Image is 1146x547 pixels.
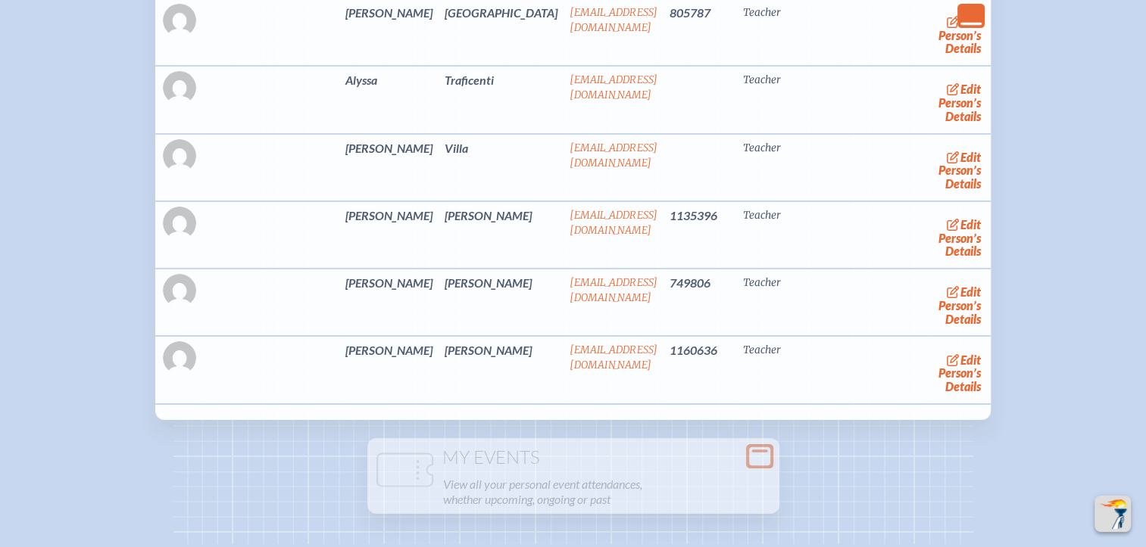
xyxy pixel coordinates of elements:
p: View all your personal event attendances, whether upcoming, ongoing or past [443,474,770,510]
a: [EMAIL_ADDRESS][DOMAIN_NAME] [570,141,657,169]
a: editPerson’s Details [934,349,985,396]
td: [PERSON_NAME] [339,269,439,336]
a: editPerson’s Details [934,281,985,329]
span: edit [960,284,981,299]
td: Villa [439,134,564,201]
a: [EMAIL_ADDRESS][DOMAIN_NAME] [570,276,657,304]
img: Gravatar [163,274,196,307]
td: 1135396 [664,201,737,269]
img: Gravatar [163,4,196,37]
img: Gravatar [163,139,196,172]
td: Teacher [737,336,854,403]
img: Gravatar [163,341,196,375]
td: [PERSON_NAME] [439,201,564,269]
img: Gravatar [163,207,196,240]
a: editPerson’s Details [934,11,985,59]
td: Teacher [737,269,854,336]
a: [EMAIL_ADDRESS][DOMAIN_NAME] [570,73,657,101]
td: Teacher [737,201,854,269]
a: [EMAIL_ADDRESS][DOMAIN_NAME] [570,209,657,237]
td: Teacher [737,66,854,133]
span: edit [960,353,981,367]
img: To the top [1098,499,1128,529]
a: [EMAIL_ADDRESS][DOMAIN_NAME] [570,6,657,34]
td: Alyssa [339,66,439,133]
span: edit [960,82,981,96]
a: editPerson’s Details [934,214,985,262]
h1: My Events [373,447,773,468]
td: [PERSON_NAME] [339,134,439,201]
td: 749806 [664,269,737,336]
span: edit [960,150,981,164]
a: editPerson’s Details [934,79,985,126]
td: Traficenti [439,66,564,133]
td: [PERSON_NAME] [439,336,564,403]
a: editPerson’s Details [934,147,985,194]
td: Teacher [737,134,854,201]
img: Gravatar [163,71,196,104]
td: [PERSON_NAME] [439,269,564,336]
td: [PERSON_NAME] [339,336,439,403]
td: [PERSON_NAME] [339,201,439,269]
span: edit [960,217,981,232]
td: 1160636 [664,336,737,403]
button: Scroll Top [1094,496,1131,532]
a: [EMAIL_ADDRESS][DOMAIN_NAME] [570,343,657,371]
